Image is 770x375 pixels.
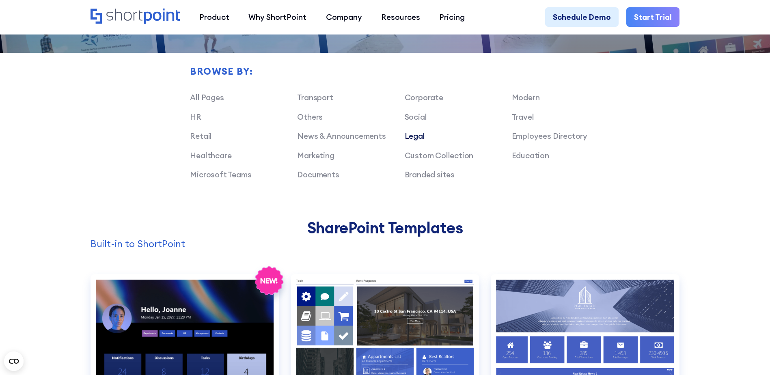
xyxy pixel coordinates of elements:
[316,7,371,26] a: Company
[297,151,334,160] a: Marketing
[729,336,770,375] iframe: Chat Widget
[199,11,229,23] div: Product
[439,11,465,23] div: Pricing
[190,151,231,160] a: Healthcare
[297,131,386,141] a: News & Announcements
[190,170,251,179] a: Microsoft Teams
[190,131,212,141] a: Retail
[239,7,316,26] a: Why ShortPoint
[297,93,333,102] a: Transport
[371,7,429,26] a: Resources
[512,112,534,122] a: Travel
[190,112,201,122] a: HR
[405,93,443,102] a: Corporate
[4,351,24,371] button: Open CMP widget
[91,237,679,251] p: Built-in to ShortPoint
[381,11,420,23] div: Resources
[405,131,425,141] a: Legal
[545,7,619,26] a: Schedule Demo
[405,170,455,179] a: Branded sites
[405,112,427,122] a: Social
[512,131,587,141] a: Employees Directory
[248,11,306,23] div: Why ShortPoint
[91,9,180,25] a: Home
[190,7,239,26] a: Product
[512,151,549,160] a: Education
[430,7,475,26] a: Pricing
[405,151,474,160] a: Custom Collection
[91,219,679,237] h2: SharePoint Templates
[297,112,323,122] a: Others
[626,7,679,26] a: Start Trial
[190,66,619,76] h2: Browse by:
[512,93,540,102] a: Modern
[326,11,362,23] div: Company
[297,170,339,179] a: Documents
[190,93,224,102] a: All Pages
